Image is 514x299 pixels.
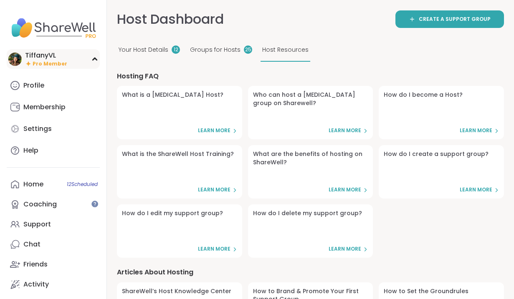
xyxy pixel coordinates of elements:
div: Activity [23,280,49,289]
h3: Hosting FAQ [117,72,504,81]
span: Learn More [329,186,361,193]
a: Help [7,141,100,161]
a: How do I become a Host?Learn More [379,86,504,139]
a: What are the benefits of hosting on ShareWell?Learn More [248,145,373,198]
a: Who can host a [MEDICAL_DATA] group on Sharewell?Learn More [248,86,373,139]
h4: How do I delete my support group? [253,209,362,218]
span: Learn More [329,127,361,134]
a: Support [7,214,100,234]
a: Membership [7,97,100,117]
span: Groups for Hosts [190,45,241,54]
span: Learn More [329,246,361,253]
a: How do I create a support group?Learn More [379,145,504,198]
h3: Articles About Hosting [117,268,504,277]
h4: How to Set the Groundrules [384,287,468,296]
span: 12 Scheduled [67,181,98,188]
a: How do I delete my support group?Learn More [248,204,373,258]
img: ShareWell Nav Logo [7,13,100,43]
span: Host Resources [262,45,309,54]
div: 25 [244,45,252,54]
h4: How do I become a Host? [384,91,463,99]
span: Pro Member [33,60,67,68]
span: Learn More [460,127,492,134]
h4: Who can host a [MEDICAL_DATA] group on Sharewell? [253,91,368,107]
div: 12 [172,45,180,54]
h4: How do I edit my support group? [122,209,223,218]
div: Membership [23,103,66,112]
a: Profile [7,75,100,95]
div: Chat [23,240,41,249]
h1: Host Dashboard [117,10,224,29]
div: Settings [23,124,52,133]
h4: ShareWell’s Host Knowledge Center [122,287,231,296]
div: Coaching [23,200,57,209]
div: Help [23,146,38,155]
a: Home12Scheduled [7,174,100,194]
div: Profile [23,81,44,90]
a: Settings [7,119,100,139]
span: Learn More [460,186,492,193]
h4: What is the ShareWell Host Training? [122,150,234,158]
a: What is a [MEDICAL_DATA] Host?Learn More [117,86,242,139]
div: Friends [23,260,48,269]
h4: What is a [MEDICAL_DATA] Host? [122,91,223,99]
a: Activity [7,274,100,294]
div: Home [23,180,43,189]
span: Create a support group [419,15,491,23]
a: What is the ShareWell Host Training?Learn More [117,145,242,198]
h4: How do I create a support group? [384,150,489,158]
span: Learn More [198,246,230,253]
a: Coaching [7,194,100,214]
a: How do I edit my support group?Learn More [117,204,242,258]
span: Learn More [198,186,230,193]
img: TiffanyVL [8,53,22,66]
a: Chat [7,234,100,254]
span: Your Host Details [119,45,168,54]
iframe: Spotlight [91,201,98,207]
span: Learn More [198,127,230,134]
a: Create a support group [395,10,504,28]
div: Support [23,220,51,229]
h4: What are the benefits of hosting on ShareWell? [253,150,368,166]
a: Friends [7,254,100,274]
div: TiffanyVL [25,51,67,60]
